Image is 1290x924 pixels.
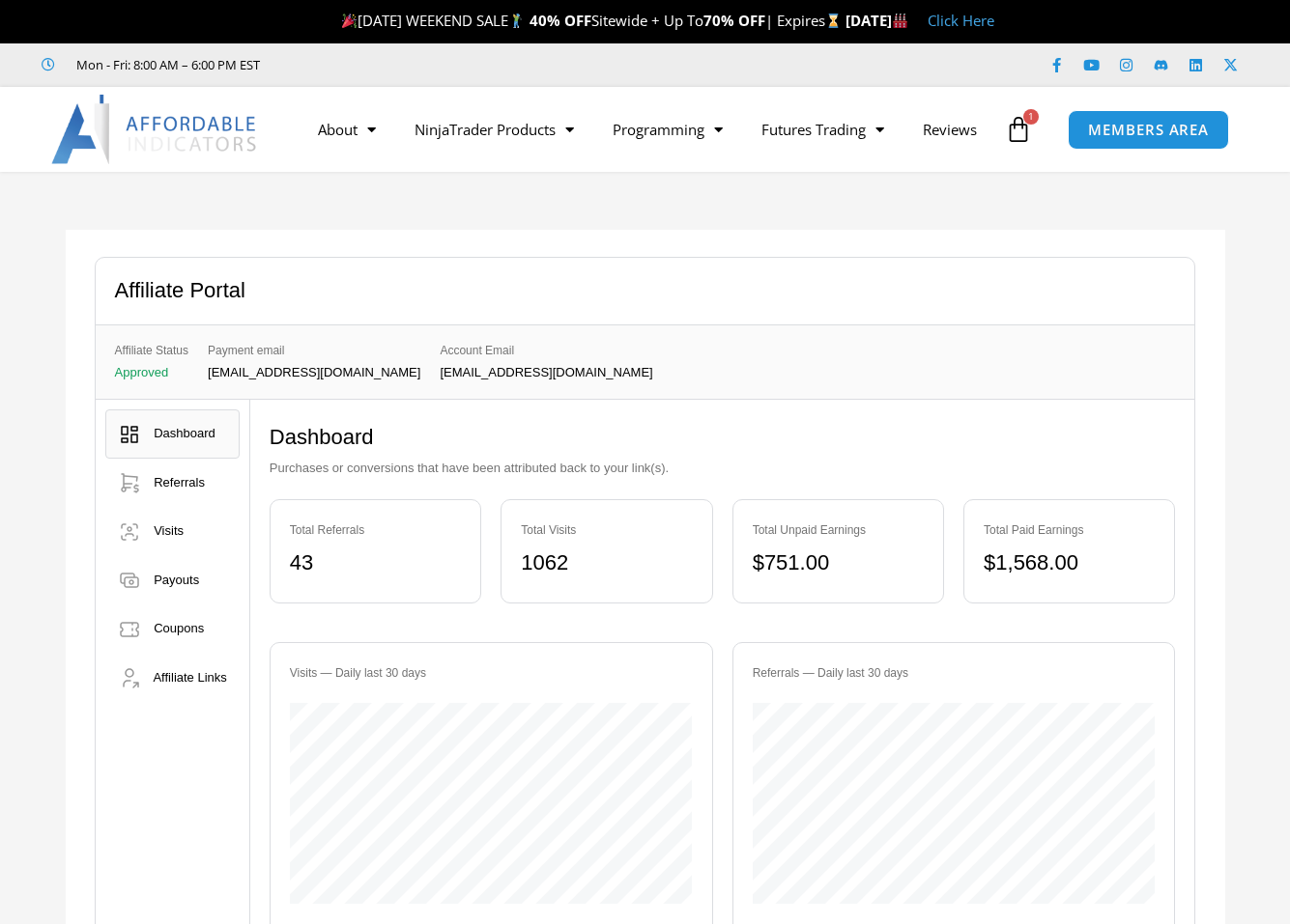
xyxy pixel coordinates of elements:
a: About [299,107,395,152]
h2: Dashboard [270,424,1176,452]
div: Referrals — Daily last 30 days [753,662,1156,684]
span: Dashboard [154,426,215,440]
a: MEMBERS AREA [1068,110,1229,150]
a: Affiliate Links [105,654,240,703]
span: Coupons [154,621,204,635]
p: [EMAIL_ADDRESS][DOMAIN_NAME] [208,366,420,379]
a: Referrals [105,459,240,508]
a: Click Here [928,11,994,30]
a: Coupons [105,604,240,654]
strong: 40% OFF [530,11,591,30]
p: Purchases or conversions that have been attributed back to your link(s). [270,457,1176,480]
div: 1062 [521,544,692,583]
div: 43 [290,544,461,583]
div: Total Paid Earnings [984,519,1155,541]
span: 1 [1023,109,1039,125]
span: Payment email [208,340,420,361]
span: [DATE] WEEKEND SALE Sitewide + Up To | Expires [337,11,845,30]
span: Account Email [440,340,652,361]
div: Visits — Daily last 30 days [290,662,693,684]
bdi: 1,568.00 [984,550,1078,574]
p: [EMAIL_ADDRESS][DOMAIN_NAME] [440,366,652,379]
a: 1 [976,101,1061,157]
div: Total Visits [521,519,692,541]
span: $ [984,550,995,574]
span: Payouts [154,573,199,587]
strong: 70% OFF [703,11,765,30]
span: MEMBERS AREA [1088,123,1209,137]
span: $ [753,550,764,574]
nav: Menu [299,107,1000,152]
div: Total Unpaid Earnings [753,519,924,541]
img: 🎉 [342,14,357,28]
bdi: 751.00 [753,550,830,574]
a: Dashboard [105,409,240,459]
img: 🏭 [893,14,907,28]
a: NinjaTrader Products [395,107,593,152]
img: ⌛ [826,14,841,28]
a: Reviews [903,107,996,152]
a: Payouts [105,556,240,605]
img: 🏌️‍♂️ [509,14,524,28]
span: Affiliate Status [115,340,189,361]
span: Mon - Fri: 8:00 AM – 6:00 PM EST [72,53,260,76]
span: Referrals [154,475,205,490]
span: Visits [154,523,184,538]
h2: Affiliate Portal [115,277,245,305]
strong: [DATE] [846,11,908,30]
a: Futures Trading [742,107,903,152]
div: Total Referrals [290,519,461,541]
a: Visits [105,507,240,556]
a: Programming [593,107,742,152]
p: Approved [115,366,189,379]
span: Affiliate Links [153,670,226,685]
img: LogoAI | Affordable Indicators – NinjaTrader [51,95,259,164]
iframe: Customer reviews powered by Trustpilot [287,55,577,74]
